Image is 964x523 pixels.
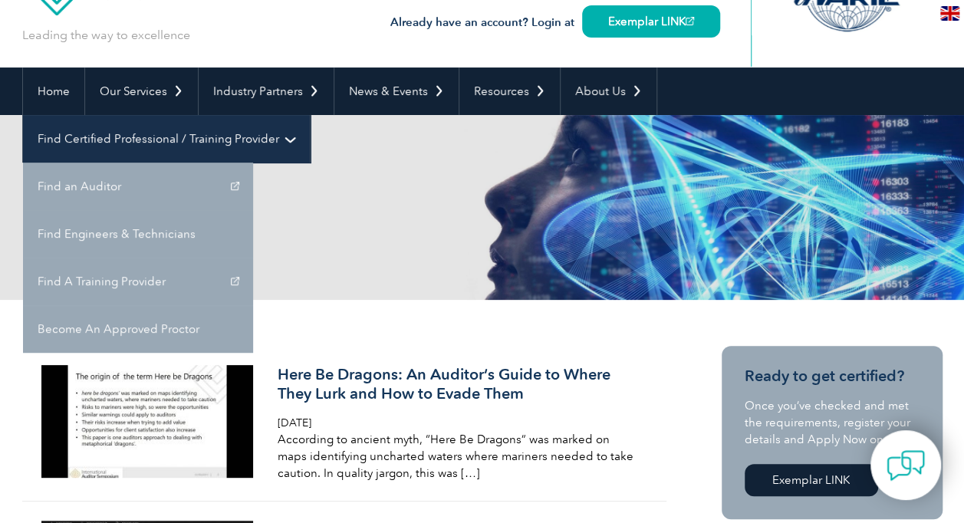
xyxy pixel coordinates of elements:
[22,222,482,238] p: Results for: find an auditor
[390,13,720,32] h3: Already have an account? Login at
[22,176,611,206] h1: Search
[199,67,334,115] a: Industry Partners
[940,6,959,21] img: en
[22,27,190,44] p: Leading the way to excellence
[582,5,720,38] a: Exemplar LINK
[561,67,656,115] a: About Us
[41,365,254,478] img: 679304880-900x480-1-300x160.jpg
[22,346,666,502] a: Here Be Dragons: An Auditor’s Guide to Where They Lurk and How to Evade Them [DATE] According to ...
[745,397,920,448] p: Once you’ve checked and met the requirements, register your details and Apply Now on
[23,210,253,258] a: Find Engineers & Technicians
[23,163,253,210] a: Find an Auditor
[887,446,925,485] img: contact-chat.png
[278,365,641,403] h3: Here Be Dragons: An Auditor’s Guide to Where They Lurk and How to Evade Them
[85,67,198,115] a: Our Services
[459,67,560,115] a: Resources
[745,367,920,386] h3: Ready to get certified?
[23,115,310,163] a: Find Certified Professional / Training Provider
[23,258,253,305] a: Find A Training Provider
[23,305,253,353] a: Become An Approved Proctor
[745,464,878,496] a: Exemplar LINK
[278,416,311,429] span: [DATE]
[278,431,641,482] p: According to ancient myth, “Here Be Dragons” was marked on maps identifying uncharted waters wher...
[334,67,459,115] a: News & Events
[686,17,694,25] img: open_square.png
[23,67,84,115] a: Home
